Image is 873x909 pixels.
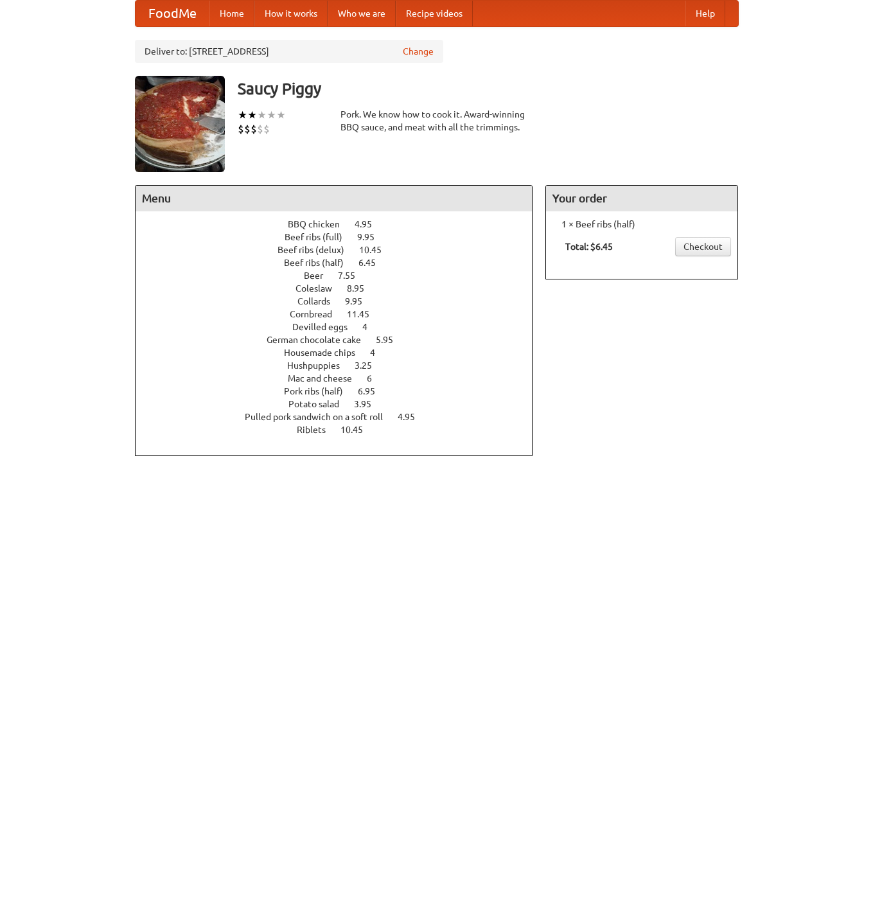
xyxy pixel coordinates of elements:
[292,322,360,332] span: Devilled eggs
[238,108,247,122] li: ★
[288,399,352,409] span: Potato salad
[292,322,391,332] a: Devilled eggs 4
[355,219,385,229] span: 4.95
[338,270,368,281] span: 7.55
[297,296,386,306] a: Collards 9.95
[284,258,400,268] a: Beef ribs (half) 6.45
[288,219,353,229] span: BBQ chicken
[290,309,393,319] a: Cornbread 11.45
[238,122,244,136] li: $
[367,373,385,384] span: 6
[376,335,406,345] span: 5.95
[403,45,434,58] a: Change
[295,283,388,294] a: Coleslaw 8.95
[267,335,374,345] span: German chocolate cake
[347,283,377,294] span: 8.95
[285,232,355,242] span: Beef ribs (full)
[136,186,533,211] h4: Menu
[209,1,254,26] a: Home
[359,245,394,255] span: 10.45
[340,425,376,435] span: 10.45
[276,108,286,122] li: ★
[136,1,209,26] a: FoodMe
[285,232,398,242] a: Beef ribs (full) 9.95
[396,1,473,26] a: Recipe videos
[245,412,439,422] a: Pulled pork sandwich on a soft roll 4.95
[290,309,345,319] span: Cornbread
[135,40,443,63] div: Deliver to: [STREET_ADDRESS]
[257,108,267,122] li: ★
[247,108,257,122] li: ★
[297,296,343,306] span: Collards
[238,76,739,101] h3: Saucy Piggy
[546,186,737,211] h4: Your order
[287,360,353,371] span: Hushpuppies
[284,386,356,396] span: Pork ribs (half)
[288,373,396,384] a: Mac and cheese 6
[370,348,388,358] span: 4
[251,122,257,136] li: $
[284,348,368,358] span: Housemade chips
[357,232,387,242] span: 9.95
[288,399,395,409] a: Potato salad 3.95
[347,309,382,319] span: 11.45
[297,425,387,435] a: Riblets 10.45
[675,237,731,256] a: Checkout
[284,386,399,396] a: Pork ribs (half) 6.95
[284,348,399,358] a: Housemade chips 4
[297,425,339,435] span: Riblets
[340,108,533,134] div: Pork. We know how to cook it. Award-winning BBQ sauce, and meat with all the trimmings.
[287,360,396,371] a: Hushpuppies 3.25
[304,270,379,281] a: Beer 7.55
[245,412,396,422] span: Pulled pork sandwich on a soft roll
[552,218,731,231] li: 1 × Beef ribs (half)
[565,242,613,252] b: Total: $6.45
[278,245,357,255] span: Beef ribs (delux)
[135,76,225,172] img: angular.jpg
[354,399,384,409] span: 3.95
[288,373,365,384] span: Mac and cheese
[267,108,276,122] li: ★
[398,412,428,422] span: 4.95
[328,1,396,26] a: Who we are
[304,270,336,281] span: Beer
[685,1,725,26] a: Help
[288,219,396,229] a: BBQ chicken 4.95
[254,1,328,26] a: How it works
[284,258,357,268] span: Beef ribs (half)
[358,386,388,396] span: 6.95
[278,245,405,255] a: Beef ribs (delux) 10.45
[345,296,375,306] span: 9.95
[257,122,263,136] li: $
[355,360,385,371] span: 3.25
[358,258,389,268] span: 6.45
[244,122,251,136] li: $
[362,322,380,332] span: 4
[267,335,417,345] a: German chocolate cake 5.95
[263,122,270,136] li: $
[295,283,345,294] span: Coleslaw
